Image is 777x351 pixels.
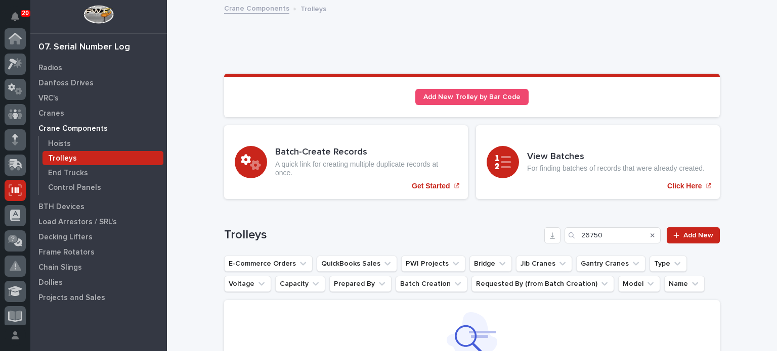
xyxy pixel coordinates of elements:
a: Dollies [30,275,167,290]
h3: Batch-Create Records [275,147,457,158]
p: Click Here [667,182,702,190]
span: Add New [683,232,713,239]
p: BTH Devices [38,203,84,212]
a: VRC's [30,90,167,106]
p: Cranes [38,109,64,118]
a: Cranes [30,106,167,121]
button: E-Commerce Orders [224,256,313,272]
button: Jib Cranes [516,256,572,272]
a: Add New Trolley by Bar Code [415,89,529,105]
button: Type [650,256,687,272]
a: Trolleys [39,151,167,165]
p: Control Panels [48,183,101,192]
a: End Trucks [39,166,167,180]
button: Voltage [224,276,271,292]
a: Crane Components [30,121,167,136]
p: Projects and Sales [38,293,105,303]
p: Trolleys [300,3,326,14]
a: Danfoss Drives [30,75,167,90]
p: Radios [38,64,62,73]
p: Decking Lifters [38,233,93,242]
p: Get Started [412,182,450,190]
p: For finding batches of records that were already created. [527,164,705,173]
a: Hoists [39,136,167,151]
button: Prepared By [329,276,392,292]
button: Notifications [5,6,26,27]
p: Danfoss Drives [38,79,94,88]
a: Get Started [224,125,468,199]
h1: Trolleys [224,228,540,242]
button: Bridge [469,256,512,272]
a: Projects and Sales [30,290,167,305]
button: Capacity [275,276,325,292]
img: Workspace Logo [83,5,113,24]
a: Add New [667,227,720,243]
a: Decking Lifters [30,229,167,244]
a: Crane Components [224,2,289,14]
p: 20 [22,10,29,17]
button: Batch Creation [396,276,467,292]
h3: View Batches [527,152,705,163]
a: Chain Slings [30,260,167,275]
div: 07. Serial Number Log [38,42,130,53]
p: Hoists [48,139,71,148]
a: Load Arrestors / SRL's [30,214,167,229]
p: End Trucks [48,169,88,178]
p: VRC's [38,94,59,103]
span: Add New Trolley by Bar Code [423,93,521,101]
input: Search [565,227,661,243]
a: Control Panels [39,180,167,194]
a: Click Here [476,125,720,199]
p: Dollies [38,278,63,287]
button: QuickBooks Sales [317,256,397,272]
button: Model [618,276,660,292]
button: PWI Projects [401,256,465,272]
div: Notifications20 [13,12,26,28]
p: Trolleys [48,154,77,163]
button: Gantry Cranes [576,256,645,272]
a: Radios [30,60,167,75]
p: Frame Rotators [38,248,95,257]
p: A quick link for creating multiple duplicate records at once. [275,160,457,177]
button: Name [664,276,705,292]
a: Frame Rotators [30,244,167,260]
button: Requested By (from Batch Creation) [471,276,614,292]
a: BTH Devices [30,199,167,214]
p: Load Arrestors / SRL's [38,218,117,227]
p: Crane Components [38,124,108,133]
p: Chain Slings [38,263,82,272]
